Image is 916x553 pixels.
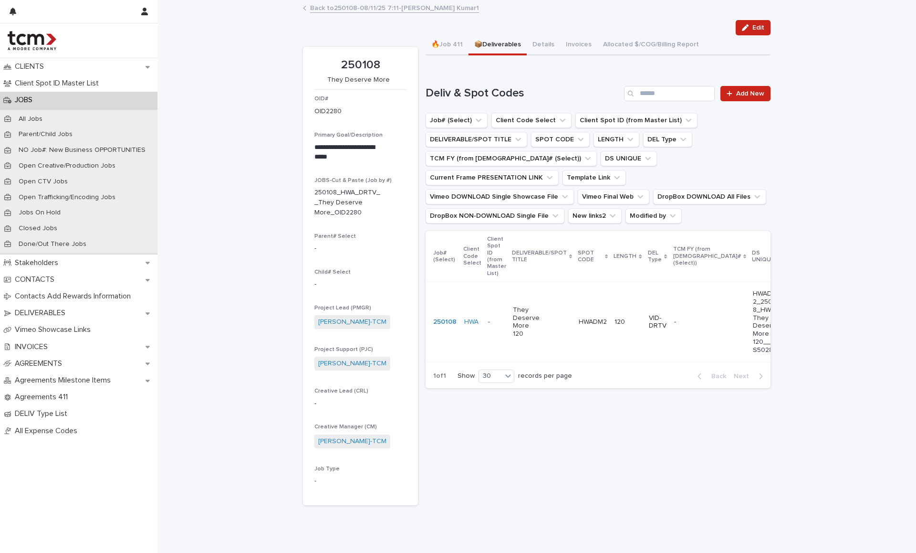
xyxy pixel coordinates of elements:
button: Client Code Select [491,113,572,128]
a: [PERSON_NAME]-TCM [318,436,386,447]
button: DropBox DOWNLOAD All Files [653,189,766,204]
p: 1 of 1 [426,364,454,388]
button: Client Spot ID (from Master List) [575,113,697,128]
p: - [314,399,406,409]
p: SPOT CODE [578,248,603,266]
p: DELIV Type List [11,409,75,418]
a: [PERSON_NAME]-TCM [318,317,386,327]
p: HWADM2 [579,316,609,326]
p: - [314,244,406,254]
button: DEL Type [643,132,692,147]
a: 250108 [433,318,457,326]
button: Back [690,372,730,381]
a: [PERSON_NAME]-TCM [318,359,386,369]
button: New links2 [568,208,622,223]
p: DELIVERABLES [11,308,73,318]
p: DELIVERABLE/SPOT TITLE [512,248,567,266]
a: Back to250108-08/11/25 7:11-[PERSON_NAME] Kumar1 [310,2,479,13]
p: Agreements 411 [11,393,75,402]
button: DS UNIQUE [601,151,657,166]
h1: Deliv & Spot Codes [426,86,620,100]
button: SPOT CODE [531,132,590,147]
span: Edit [752,24,764,31]
p: Client Spot ID (from Master List) [487,234,506,279]
p: records per page [518,372,572,380]
p: AGREEMENTS [11,359,70,368]
button: DropBox NON-DOWNLOAD Single File [426,208,564,223]
button: Details [527,35,560,55]
p: Client Spot ID Master List [11,79,106,88]
p: OID2280 [314,106,342,117]
p: Client Code Select [463,244,481,268]
span: Project Support (PJC) [314,347,373,352]
p: Jobs On Hold [11,209,68,217]
span: JOBS-Cut & Paste (Job by #) [314,178,392,183]
p: DEL Type [648,248,662,266]
button: DELIVERABLE/SPOT TITLE [426,132,527,147]
p: 120 [614,318,641,326]
span: Child# Select [314,269,351,275]
p: Agreements Milestone Items [11,376,118,385]
p: - [314,279,406,289]
p: Open Creative/Production Jobs [11,162,123,170]
a: HWA [464,318,479,326]
p: All Jobs [11,115,50,123]
p: Open Trafficking/Encoding Jobs [11,193,123,202]
button: Template Link [562,170,626,185]
p: Parent/Child Jobs [11,130,80,138]
button: Edit [736,20,770,35]
button: LENGTH [593,132,639,147]
p: CLIENTS [11,62,52,71]
span: Project Lead (PMGR) [314,305,371,311]
p: - [314,476,406,486]
p: LENGTH [614,251,636,262]
button: Invoices [560,35,597,55]
p: Job# (Select) [433,248,458,266]
p: Stakeholders [11,258,66,267]
p: CONTACTS [11,275,62,284]
img: 4hMmSqQkux38exxPVZHQ [8,31,56,50]
p: 250108 [314,58,406,72]
p: 250108_HWA_DRTV__They Deserve More_OID2280 [314,188,384,217]
p: HWADM2_250108_HWA_They Deserve More 120___DS5028 [753,290,781,354]
span: Creative Lead (CRL) [314,388,368,394]
p: Contacts Add Rewards Information [11,292,138,301]
p: - [488,318,505,326]
p: Done/Out There Jobs [11,240,94,248]
p: They Deserve More 120 [513,306,541,338]
span: Creative Manager (CM) [314,424,377,430]
p: NO Job#: New Business OPPORTUNITIES [11,146,153,154]
span: OID# [314,96,328,102]
span: Add New [736,90,764,97]
input: Search [624,86,715,101]
span: Back [706,373,726,380]
button: Allocated $/COG/Billing Report [597,35,705,55]
div: 30 [479,371,502,381]
button: Next [730,372,770,381]
p: VID-DRTV [649,314,666,330]
p: - [674,318,702,326]
span: Next [734,373,755,380]
button: 📦Deliverables [468,35,527,55]
button: Vimeo Final Web [578,189,649,204]
p: DS UNIQUE [752,248,777,266]
a: Add New [720,86,770,101]
p: JOBS [11,96,40,105]
span: Parent# Select [314,234,356,239]
button: 🔥Job 411 [426,35,468,55]
p: Open CTV Jobs [11,178,75,186]
button: Modified by [625,208,682,223]
p: They Deserve More [314,76,403,84]
button: Job# (Select) [426,113,488,128]
button: Current Frame PRESENTATION LINK [426,170,559,185]
button: Vimeo DOWNLOAD Single Showcase File [426,189,574,204]
p: TCM FY (from [DEMOGRAPHIC_DATA]# (Select)) [673,244,741,268]
button: TCM FY (from Job# (Select)) [426,151,597,166]
p: Show [458,372,475,380]
p: INVOICES [11,342,55,351]
p: Closed Jobs [11,224,65,233]
p: All Expense Codes [11,426,85,436]
span: Job Type [314,466,340,472]
span: Primary Goal/Description [314,132,383,138]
